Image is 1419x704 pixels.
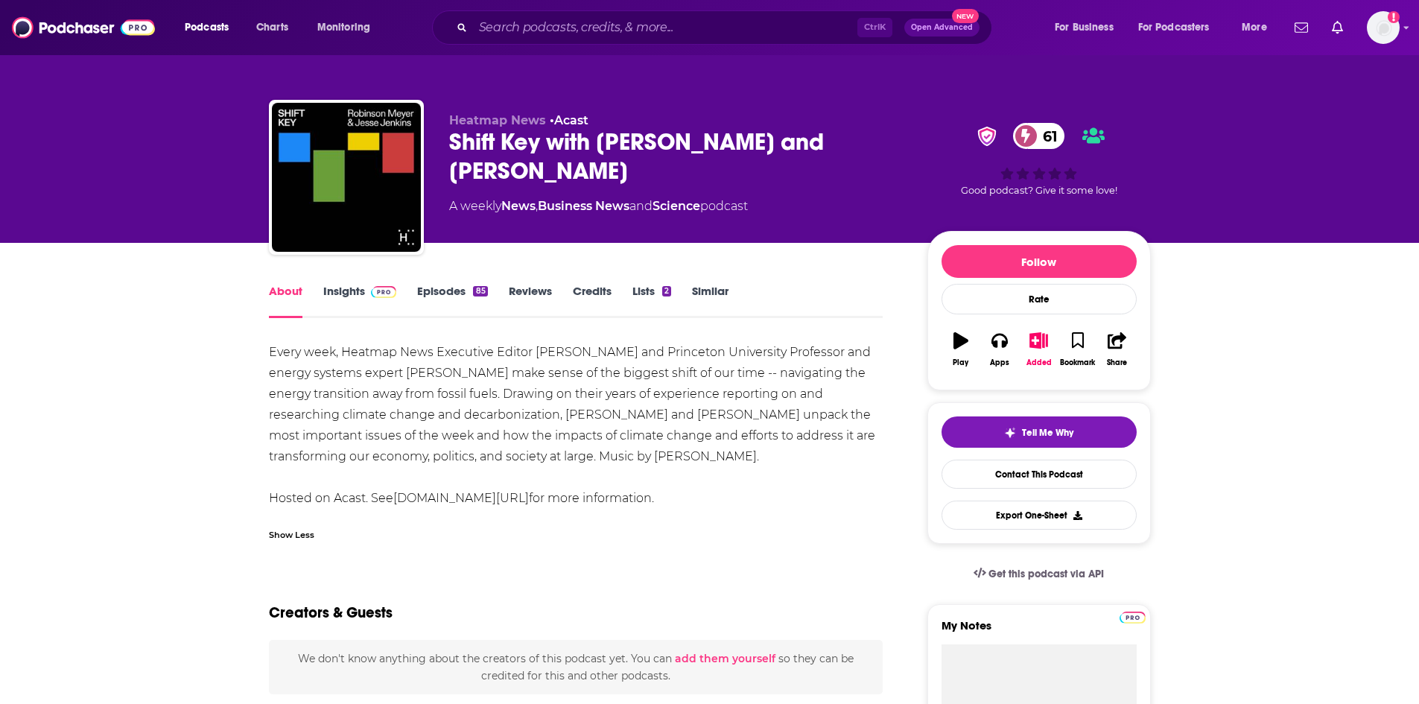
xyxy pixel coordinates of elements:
button: open menu [1128,16,1231,39]
div: verified Badge61Good podcast? Give it some love! [927,113,1151,206]
a: Acast [554,113,588,127]
a: InsightsPodchaser Pro [323,284,397,318]
a: Show notifications dropdown [1326,15,1349,40]
div: A weekly podcast [449,197,748,215]
svg: Add a profile image [1388,11,1400,23]
img: tell me why sparkle [1004,427,1016,439]
div: Search podcasts, credits, & more... [446,10,1006,45]
span: Good podcast? Give it some love! [961,185,1117,196]
button: tell me why sparkleTell Me Why [942,416,1137,448]
img: Podchaser Pro [371,286,397,298]
button: Follow [942,245,1137,278]
span: and [629,199,653,213]
span: Logged in as DeversFranklin [1367,11,1400,44]
label: My Notes [942,618,1137,644]
div: Apps [990,358,1009,367]
span: Heatmap News [449,113,546,127]
button: Export One-Sheet [942,501,1137,530]
img: verified Badge [973,127,1001,146]
button: open menu [1231,16,1286,39]
span: Charts [256,17,288,38]
a: News [501,199,536,213]
img: Podchaser - Follow, Share and Rate Podcasts [12,13,155,42]
span: 61 [1028,123,1065,149]
button: Play [942,323,980,376]
button: Share [1097,323,1136,376]
span: We don't know anything about the creators of this podcast yet . You can so they can be credited f... [298,652,854,682]
div: Bookmark [1060,358,1095,367]
button: add them yourself [675,653,775,665]
button: Added [1019,323,1058,376]
a: Get this podcast via API [962,556,1117,592]
a: Reviews [509,284,552,318]
span: New [952,9,979,23]
button: open menu [174,16,248,39]
span: For Podcasters [1138,17,1210,38]
a: Charts [247,16,297,39]
div: Added [1026,358,1052,367]
div: Share [1107,358,1127,367]
a: Show notifications dropdown [1289,15,1314,40]
div: Play [953,358,968,367]
div: Every week, Heatmap News Executive Editor [PERSON_NAME] and Princeton University Professor and en... [269,342,883,509]
span: More [1242,17,1267,38]
span: Podcasts [185,17,229,38]
span: Open Advanced [911,24,973,31]
button: Open AdvancedNew [904,19,980,37]
a: Business News [538,199,629,213]
span: Tell Me Why [1022,427,1073,439]
button: Bookmark [1058,323,1097,376]
img: Podchaser Pro [1120,612,1146,624]
a: Science [653,199,700,213]
span: Get this podcast via API [988,568,1104,580]
div: Rate [942,284,1137,314]
div: 2 [662,286,671,296]
span: Monitoring [317,17,370,38]
a: Contact This Podcast [942,460,1137,489]
img: User Profile [1367,11,1400,44]
a: Episodes85 [417,284,487,318]
a: Credits [573,284,612,318]
span: , [536,199,538,213]
a: Lists2 [632,284,671,318]
span: Ctrl K [857,18,892,37]
button: Show profile menu [1367,11,1400,44]
div: 85 [473,286,487,296]
img: Shift Key with Robinson Meyer and Jesse Jenkins [272,103,421,252]
input: Search podcasts, credits, & more... [473,16,857,39]
h2: Creators & Guests [269,603,393,622]
a: Similar [692,284,728,318]
button: Apps [980,323,1019,376]
button: open menu [1044,16,1132,39]
a: About [269,284,302,318]
a: Pro website [1120,609,1146,624]
a: [DOMAIN_NAME][URL] [393,491,529,505]
span: For Business [1055,17,1114,38]
a: 61 [1013,123,1065,149]
button: open menu [307,16,390,39]
span: • [550,113,588,127]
